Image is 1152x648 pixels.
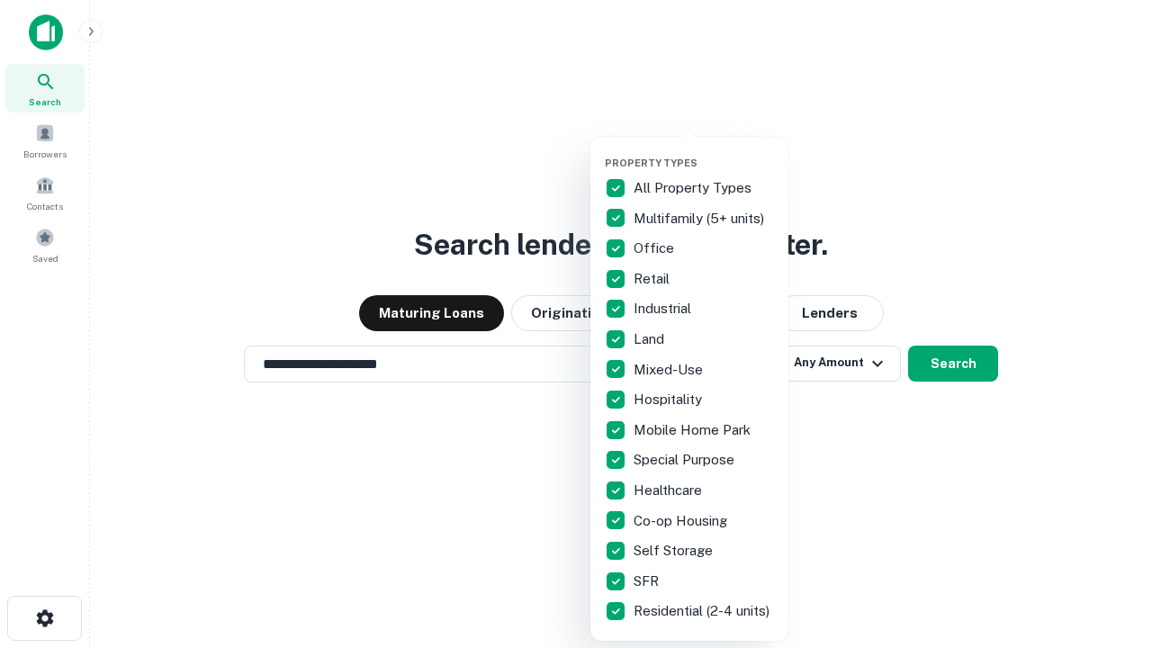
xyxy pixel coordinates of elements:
iframe: Chat Widget [1062,504,1152,590]
p: Land [634,328,668,350]
span: Property Types [605,157,697,168]
p: Residential (2-4 units) [634,600,773,622]
p: Mobile Home Park [634,419,754,441]
p: All Property Types [634,177,755,199]
p: Co-op Housing [634,510,731,532]
p: Self Storage [634,540,716,562]
p: Industrial [634,298,695,319]
p: Multifamily (5+ units) [634,208,768,229]
p: SFR [634,571,662,592]
p: Healthcare [634,480,706,501]
p: Mixed-Use [634,359,706,381]
p: Office [634,238,678,259]
p: Hospitality [634,389,706,410]
p: Retail [634,268,673,290]
p: Special Purpose [634,449,738,471]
